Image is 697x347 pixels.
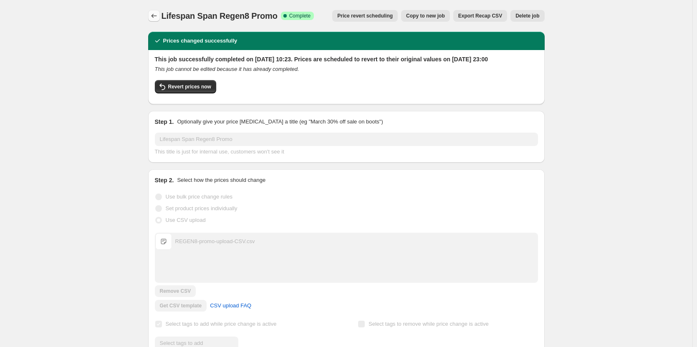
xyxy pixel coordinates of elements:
[369,321,489,327] span: Select tags to remove while price change is active
[166,321,277,327] span: Select tags to add while price change is active
[175,237,255,246] div: REGEN8-promo-upload-CSV.csv
[162,11,278,20] span: Lifespan Span Regen8 Promo
[155,148,284,155] span: This title is just for internal use, customers won't see it
[155,118,174,126] h2: Step 1.
[163,37,237,45] h2: Prices changed successfully
[515,13,539,19] span: Delete job
[401,10,450,22] button: Copy to new job
[177,176,265,184] p: Select how the prices should change
[453,10,507,22] button: Export Recap CSV
[148,10,160,22] button: Price change jobs
[155,55,538,63] h2: This job successfully completed on [DATE] 10:23. Prices are scheduled to revert to their original...
[406,13,445,19] span: Copy to new job
[458,13,502,19] span: Export Recap CSV
[155,176,174,184] h2: Step 2.
[205,299,256,312] a: CSV upload FAQ
[166,217,206,223] span: Use CSV upload
[177,118,383,126] p: Optionally give your price [MEDICAL_DATA] a title (eg "March 30% off sale on boots")
[337,13,393,19] span: Price revert scheduling
[155,133,538,146] input: 30% off holiday sale
[155,66,299,72] i: This job cannot be edited because it has already completed.
[210,302,251,310] span: CSV upload FAQ
[155,80,216,93] button: Revert prices now
[168,83,211,90] span: Revert prices now
[289,13,311,19] span: Complete
[332,10,398,22] button: Price revert scheduling
[510,10,544,22] button: Delete job
[166,205,237,211] span: Set product prices individually
[166,194,232,200] span: Use bulk price change rules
